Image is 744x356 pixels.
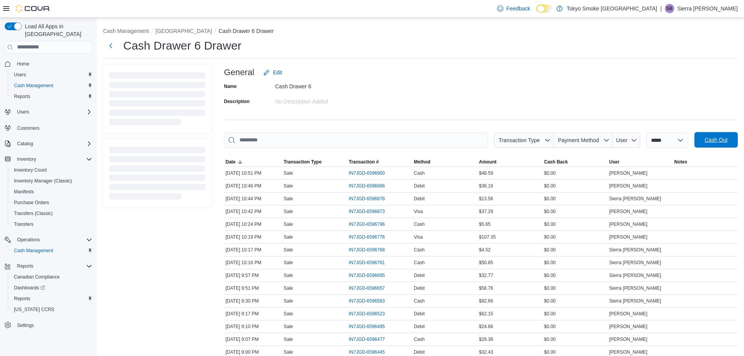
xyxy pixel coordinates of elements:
span: Cash [414,298,425,304]
span: [PERSON_NAME] [609,221,648,227]
button: Reports [8,293,95,304]
span: $32.77 [479,272,493,279]
button: Transaction Type [494,132,554,148]
a: Transfers (Classic) [11,209,56,218]
span: Cash Out [704,136,727,144]
a: Inventory Manager (Classic) [11,176,75,186]
a: Customers [14,124,43,133]
button: IN7JGD-6596873 [349,207,393,216]
span: Customers [14,123,92,132]
span: IN7JGD-6596583 [349,298,385,304]
button: Customers [2,122,95,133]
a: Canadian Compliance [11,272,63,282]
span: IN7JGD-6596900 [349,170,385,176]
span: Purchase Orders [14,199,49,206]
span: Debit [414,349,425,355]
p: Sale [284,336,293,342]
button: Cash Management [8,245,95,256]
div: $0.00 [542,169,608,178]
button: Cash Drawer 6 Drawer [219,28,274,34]
span: $4.52 [479,247,491,253]
span: Cash Management [11,81,92,90]
span: Manifests [14,189,34,195]
button: Transfers (Classic) [8,208,95,219]
span: Inventory Manager (Classic) [11,176,92,186]
img: Cova [15,5,50,12]
span: Visa [414,208,423,215]
span: Notes [674,159,687,165]
button: IN7JGD-6596761 [349,258,393,267]
h3: General [224,68,254,77]
span: Sierra [PERSON_NAME] [609,285,661,291]
span: $62.15 [479,311,493,317]
button: Users [2,107,95,117]
button: Users [8,69,95,80]
span: $24.86 [479,323,493,330]
span: Debit [414,272,425,279]
div: [DATE] 10:44 PM [224,194,282,203]
span: IN7JGD-6596523 [349,311,385,317]
span: User [616,137,628,143]
div: $0.00 [542,284,608,293]
span: Debit [414,196,425,202]
button: IN7JGD-6596657 [349,284,393,293]
div: [DATE] 10:19 PM [224,232,282,242]
span: IN7JGD-6596477 [349,336,385,342]
button: Date [224,157,282,167]
span: [PERSON_NAME] [609,323,648,330]
p: Sierra [PERSON_NAME] [677,4,738,13]
span: Cash [414,247,425,253]
div: Sierra Boire [665,4,674,13]
button: Reports [14,261,36,271]
button: IN7JGD-6596768 [349,245,393,255]
span: Payment Method [558,137,599,143]
div: $0.00 [542,220,608,229]
span: Inventory Count [11,165,92,175]
a: Transfers [11,220,36,229]
button: User [613,132,640,148]
span: Catalog [17,141,33,147]
div: [DATE] 9:10 PM [224,322,282,331]
div: $0.00 [542,271,608,280]
button: Purchase Orders [8,197,95,208]
button: Cash Out [694,132,738,148]
span: Reports [17,263,33,269]
a: Settings [14,321,37,330]
p: Sale [284,170,293,176]
div: [DATE] 10:51 PM [224,169,282,178]
button: Catalog [2,138,95,149]
span: Inventory Manager (Classic) [14,178,72,184]
div: [DATE] 10:46 PM [224,181,282,191]
div: [DATE] 10:17 PM [224,245,282,255]
span: Date [226,159,236,165]
div: $0.00 [542,309,608,318]
span: IN7JGD-6596768 [349,247,385,253]
button: IN7JGD-6596900 [349,169,393,178]
span: [PERSON_NAME] [609,170,648,176]
span: Edit [273,69,282,76]
div: [DATE] 10:24 PM [224,220,282,229]
span: IN7JGD-6596495 [349,323,385,330]
p: Sale [284,349,293,355]
a: Cash Management [11,81,56,90]
span: Settings [17,322,34,328]
a: Home [14,59,33,69]
button: Next [103,38,119,53]
span: Dashboards [14,285,45,291]
p: Sale [284,311,293,317]
div: $0.00 [542,232,608,242]
button: Inventory Count [8,165,95,175]
span: Sierra [PERSON_NAME] [609,196,661,202]
span: SB [666,4,673,13]
span: IN7JGD-6596761 [349,260,385,266]
span: Settings [14,320,92,330]
span: Cash [414,221,425,227]
span: IN7JGD-6596886 [349,183,385,189]
button: User [608,157,673,167]
span: $48.59 [479,170,493,176]
span: IN7JGD-6596878 [349,196,385,202]
span: Transaction Type [284,159,322,165]
button: Edit [260,65,285,80]
nav: Complex example [5,55,92,351]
